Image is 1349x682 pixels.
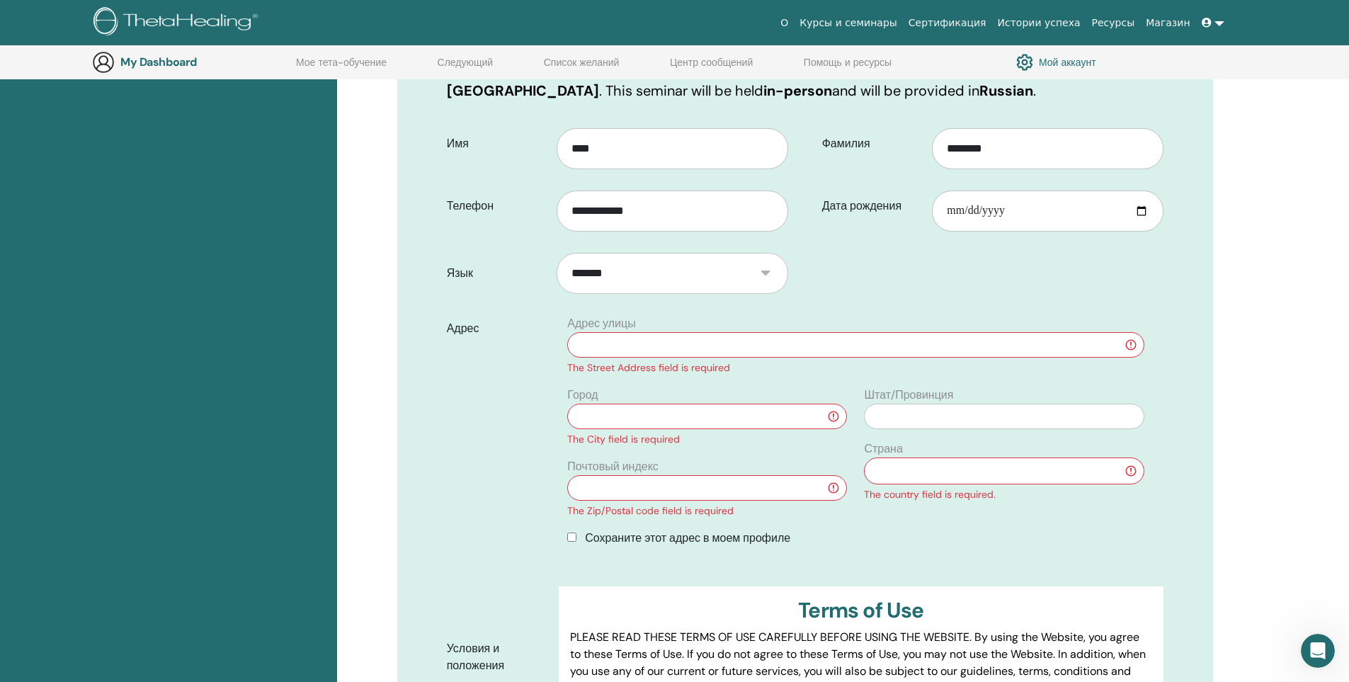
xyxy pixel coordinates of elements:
[804,57,892,79] a: Помощь и ресурсы
[92,51,115,74] img: generic-user-icon.jpg
[570,598,1151,623] h3: Terms of Use
[1140,10,1195,36] a: Магазин
[447,60,1025,100] b: [GEOGRAPHIC_DATA], [GEOGRAPHIC_DATA]
[567,360,1144,375] div: The Street Address field is required
[812,130,933,157] label: Фамилия
[567,504,847,518] div: The Zip/Postal code field is required
[864,441,902,457] label: Страна
[775,10,794,36] a: О
[438,57,494,79] a: Следующий
[544,57,620,79] a: Список желаний
[1301,634,1335,668] iframe: Intercom live chat
[979,81,1033,100] b: Russian
[1016,50,1033,74] img: cog.svg
[567,432,847,447] div: The City field is required
[436,130,557,157] label: Имя
[436,193,557,220] label: Телефон
[763,81,832,100] b: in-person
[436,260,557,287] label: Язык
[567,458,659,475] label: Почтовый индекс
[296,57,387,79] a: Мое тета-обучение
[447,59,1163,101] p: You are registering for on in . This seminar will be held and will be provided in .
[864,487,1144,502] div: The country field is required.
[1086,10,1141,36] a: Ресурсы
[670,57,753,79] a: Центр сообщений
[120,55,262,69] h3: My Dashboard
[992,10,1086,36] a: Истории успеха
[794,10,903,36] a: Курсы и семинары
[812,193,933,220] label: Дата рождения
[436,315,559,342] label: Адрес
[436,635,559,679] label: Условия и положения
[864,387,953,404] label: Штат/Провинция
[567,387,598,404] label: Город
[1016,50,1096,74] a: Мой аккаунт
[903,10,992,36] a: Сертификация
[93,7,263,39] img: logo.png
[567,315,635,332] label: Адрес улицы
[585,530,790,545] span: Сохраните этот адрес в моем профиле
